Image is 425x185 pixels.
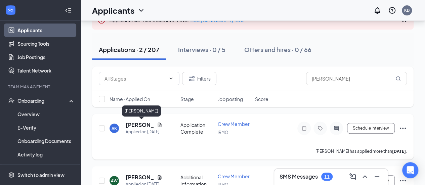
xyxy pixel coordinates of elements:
[7,7,14,13] svg: WorkstreamLogo
[8,172,15,178] svg: Settings
[65,7,72,14] svg: Collapse
[388,6,396,14] svg: QuestionInfo
[92,5,134,16] h1: Applicants
[137,6,145,14] svg: ChevronDown
[180,122,214,135] div: Application Complete
[122,105,161,117] div: [PERSON_NAME]
[361,173,369,181] svg: ChevronUp
[392,149,406,154] b: [DATE]
[372,171,382,182] button: Minimize
[395,76,401,81] svg: MagnifyingGlass
[182,72,216,85] button: Filter Filters
[17,37,75,50] a: Sourcing Tools
[244,45,311,54] div: Offers and hires · 0 / 66
[306,72,407,85] input: Search in applications
[178,45,225,54] div: Interviews · 0 / 5
[347,171,358,182] button: ComposeMessage
[17,161,75,175] a: Team
[126,129,162,135] div: Applied on [DATE]
[17,64,75,77] a: Talent Network
[112,126,117,131] div: AK
[17,148,75,161] a: Activity log
[373,6,381,14] svg: Notifications
[99,45,159,54] div: Applications · 2 / 207
[349,173,357,181] svg: ComposeMessage
[324,174,330,180] div: 11
[17,121,75,134] a: E-Verify
[315,148,407,154] p: [PERSON_NAME] has applied more than .
[188,75,196,83] svg: Filter
[332,126,340,131] svg: ActiveChat
[218,130,228,135] span: IRMO
[126,121,154,129] h5: [PERSON_NAME]
[168,76,174,81] svg: ChevronDown
[404,7,410,13] div: KB
[8,97,15,104] svg: UserCheck
[157,175,162,180] svg: Document
[373,173,381,181] svg: Minimize
[399,177,407,185] svg: Ellipses
[218,173,250,179] span: Crew Member
[399,124,407,132] svg: Ellipses
[17,107,75,121] a: Overview
[17,97,69,104] div: Onboarding
[218,96,243,102] span: Job posting
[402,162,418,178] div: Open Intercom Messenger
[316,126,324,131] svg: Tag
[17,134,75,148] a: Onboarding Documents
[300,126,308,131] svg: Note
[280,173,318,180] h3: SMS Messages
[110,96,150,102] span: Name · Applied On
[255,96,268,102] span: Score
[359,171,370,182] button: ChevronUp
[157,122,162,128] svg: Document
[180,96,194,102] span: Stage
[8,84,74,90] div: Team Management
[347,123,395,134] button: Schedule Interview
[111,178,118,184] div: AW
[218,121,250,127] span: Crew Member
[17,50,75,64] a: Job Postings
[17,172,65,178] div: Switch to admin view
[126,174,154,181] h5: [PERSON_NAME]
[17,24,75,37] a: Applicants
[104,75,166,82] input: All Stages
